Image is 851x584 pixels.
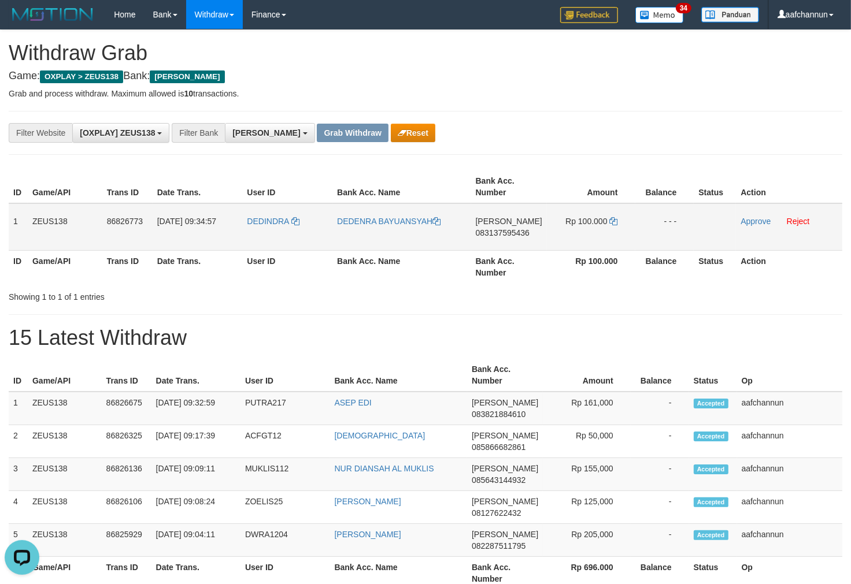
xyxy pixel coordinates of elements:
th: User ID [242,170,332,203]
a: ASEP EDI [335,398,372,407]
a: Approve [741,217,771,226]
span: Copy 08127622432 to clipboard [472,508,521,518]
td: - [631,425,689,458]
span: [PERSON_NAME] [472,398,538,407]
th: Bank Acc. Name [330,359,468,392]
span: Accepted [694,530,728,540]
button: Grab Withdraw [317,124,388,142]
td: aafchannun [737,524,842,557]
th: Amount [543,359,631,392]
span: Copy 085643144932 to clipboard [472,475,526,485]
img: Feedback.jpg [560,7,618,23]
a: DEDINDRA [247,217,299,226]
th: Date Trans. [151,359,240,392]
th: Bank Acc. Name [332,170,471,203]
span: [PERSON_NAME] [150,70,224,83]
span: [PERSON_NAME] [476,217,542,226]
td: Rp 155,000 [543,458,631,491]
td: ZOELIS25 [240,491,330,524]
th: Amount [547,170,635,203]
td: ACFGT12 [240,425,330,458]
td: aafchannun [737,425,842,458]
td: Rp 50,000 [543,425,631,458]
button: [OXPLAY] ZEUS138 [72,123,169,143]
a: Reject [787,217,810,226]
th: Trans ID [102,359,151,392]
td: aafchannun [737,392,842,425]
th: Status [689,359,737,392]
h1: 15 Latest Withdraw [9,326,842,349]
td: - [631,491,689,524]
span: [PERSON_NAME] [472,464,538,473]
td: 86826106 [102,491,151,524]
td: [DATE] 09:32:59 [151,392,240,425]
td: 86826325 [102,425,151,458]
td: 1 [9,392,28,425]
th: Balance [635,170,694,203]
td: - - - [635,203,694,251]
td: [DATE] 09:09:11 [151,458,240,491]
span: Copy 083137595436 to clipboard [476,228,530,237]
h1: Withdraw Grab [9,42,842,65]
td: aafchannun [737,458,842,491]
th: Op [737,359,842,392]
th: ID [9,170,28,203]
span: Copy 083821884610 to clipboard [472,410,526,419]
th: Status [694,170,736,203]
th: Rp 100.000 [547,250,635,283]
th: Action [736,170,842,203]
a: NUR DIANSAH AL MUKLIS [335,464,434,473]
th: User ID [240,359,330,392]
td: [DATE] 09:04:11 [151,524,240,557]
img: panduan.png [701,7,759,23]
td: ZEUS138 [28,491,102,524]
td: DWRA1204 [240,524,330,557]
td: [DATE] 09:08:24 [151,491,240,524]
a: [PERSON_NAME] [335,530,401,539]
span: Rp 100.000 [565,217,607,226]
th: Bank Acc. Name [332,250,471,283]
strong: 10 [184,89,193,98]
td: - [631,392,689,425]
th: Bank Acc. Number [471,250,547,283]
th: Game/API [28,359,102,392]
td: 86826136 [102,458,151,491]
p: Grab and process withdraw. Maximum allowed is transactions. [9,88,842,99]
td: - [631,458,689,491]
div: Filter Bank [172,123,225,143]
th: User ID [242,250,332,283]
th: Trans ID [102,170,153,203]
a: [PERSON_NAME] [335,497,401,506]
td: 2 [9,425,28,458]
td: Rp 205,000 [543,524,631,557]
span: 86826773 [107,217,143,226]
th: Balance [635,250,694,283]
td: ZEUS138 [28,458,102,491]
th: ID [9,250,28,283]
span: Copy 082287511795 to clipboard [472,541,526,550]
span: [PERSON_NAME] [472,530,538,539]
span: [PERSON_NAME] [472,497,538,506]
span: Accepted [694,399,728,408]
td: 86826675 [102,392,151,425]
img: Button%20Memo.svg [635,7,684,23]
span: Accepted [694,432,728,441]
a: [DEMOGRAPHIC_DATA] [335,431,425,440]
div: Filter Website [9,123,72,143]
td: ZEUS138 [28,425,102,458]
td: 4 [9,491,28,524]
td: ZEUS138 [28,203,102,251]
td: 86825929 [102,524,151,557]
td: ZEUS138 [28,392,102,425]
th: Bank Acc. Number [467,359,543,392]
td: 3 [9,458,28,491]
td: MUKLIS112 [240,458,330,491]
div: Showing 1 to 1 of 1 entries [9,287,346,303]
a: Copy 100000 to clipboard [610,217,618,226]
span: OXPLAY > ZEUS138 [40,70,123,83]
button: Reset [391,124,435,142]
th: ID [9,359,28,392]
th: Date Trans. [153,250,243,283]
th: Game/API [28,250,102,283]
td: ZEUS138 [28,524,102,557]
